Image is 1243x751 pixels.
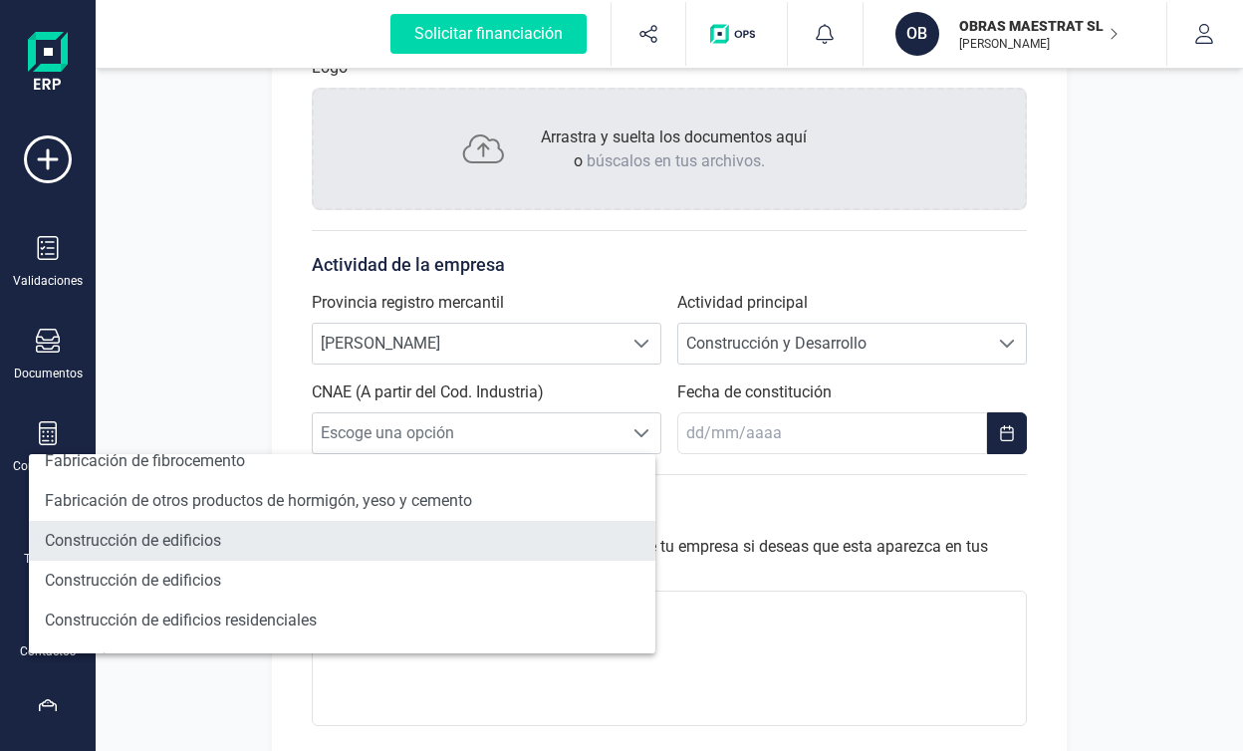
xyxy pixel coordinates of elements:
[312,495,1027,523] p: Registro mercantil
[28,32,68,96] img: Logo Finanedi
[29,561,655,601] li: Construcción de edificios
[390,14,587,54] div: Solicitar financiación
[678,324,988,364] span: Construcción y Desarrollo
[24,551,73,567] div: Tesorería
[587,151,765,170] span: búscalos en tus archivos.
[14,366,83,381] div: Documentos
[677,291,808,315] label: Actividad principal
[677,412,987,454] input: dd/mm/aaaa
[29,601,655,640] li: Construcción de edificios residenciales
[20,643,76,659] div: Contactos
[29,441,655,481] li: Fabricación de fibrocemento
[13,273,83,289] div: Validaciones
[29,521,655,561] li: Construcción de edificios
[313,413,622,453] span: Escoge una opción
[710,24,763,44] img: Logo de OPS
[312,380,544,404] label: CNAE (A partir del Cod. Industria)
[959,16,1119,36] p: OBRAS MAESTRAT SL
[29,481,655,521] li: Fabricación de otros productos de hormigón, yeso y cemento
[698,2,775,66] button: Logo de OPS
[959,36,1119,52] p: [PERSON_NAME]
[312,88,1027,210] div: Arrastra y suelta los documentos aquío búscalos en tus archivos.
[541,127,807,170] span: Arrastra y suelta los documentos aquí o
[29,640,655,680] li: Ingeniería civil
[887,2,1142,66] button: OBOBRAS MAESTRAT SL[PERSON_NAME]
[367,2,611,66] button: Solicitar financiación
[987,412,1027,454] button: Choose Date
[677,380,832,404] label: Fecha de constitución
[895,12,939,56] div: OB
[312,251,1027,279] p: Actividad de la empresa
[312,535,1027,583] label: Introduce la información del registro mercantil de tu empresa si deseas que esta aparezca en tus ...
[312,291,504,315] label: Provincia registro mercantil
[313,324,622,364] span: [PERSON_NAME]
[13,458,83,474] div: Contabilidad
